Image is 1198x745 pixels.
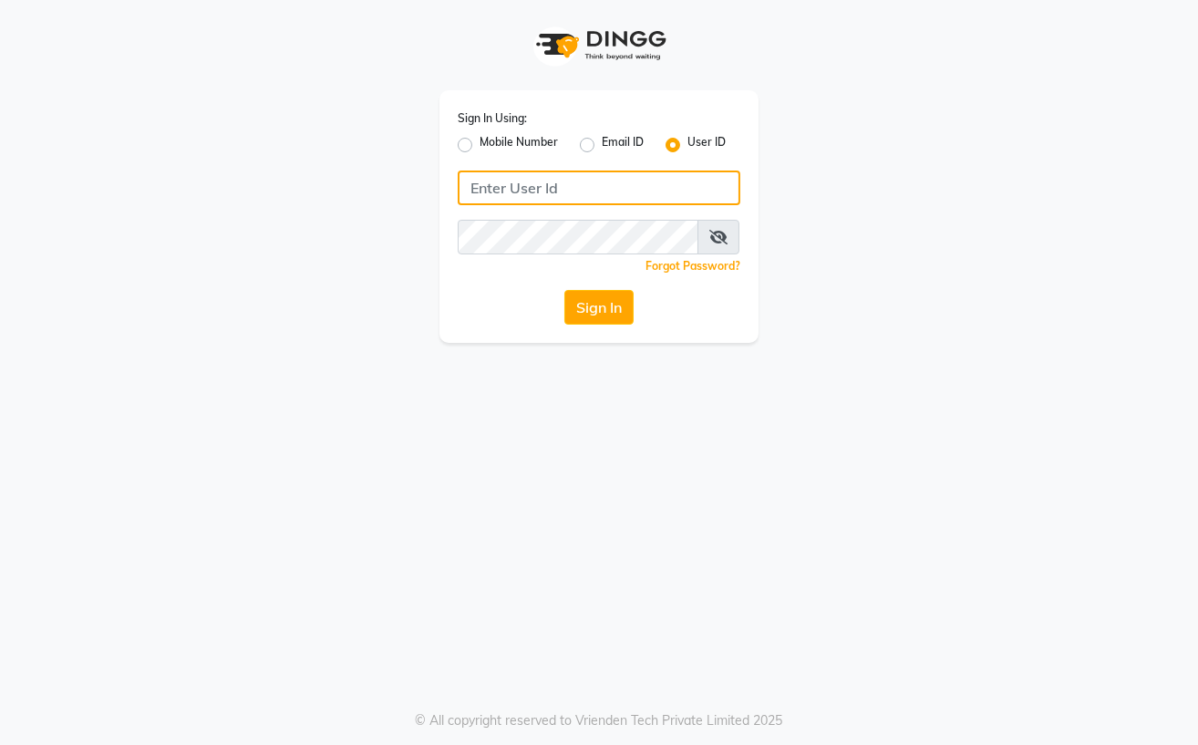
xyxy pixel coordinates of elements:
[458,171,740,205] input: Username
[480,134,558,156] label: Mobile Number
[526,18,672,72] img: logo1.svg
[602,134,644,156] label: Email ID
[687,134,726,156] label: User ID
[564,290,634,325] button: Sign In
[645,259,740,273] a: Forgot Password?
[458,110,527,127] label: Sign In Using:
[458,220,698,254] input: Username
